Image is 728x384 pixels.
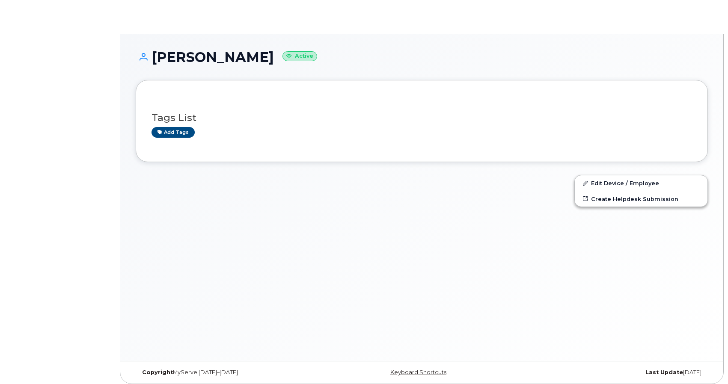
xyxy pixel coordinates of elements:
strong: Last Update [645,369,683,375]
a: Create Helpdesk Submission [575,191,707,207]
h1: [PERSON_NAME] [136,50,708,65]
h3: Tags List [152,112,692,123]
strong: Copyright [142,369,173,375]
a: Edit Device / Employee [575,175,707,191]
small: Active [282,51,317,61]
a: Keyboard Shortcuts [390,369,446,375]
a: Add tags [152,127,195,138]
div: MyServe [DATE]–[DATE] [136,369,327,376]
div: [DATE] [517,369,708,376]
